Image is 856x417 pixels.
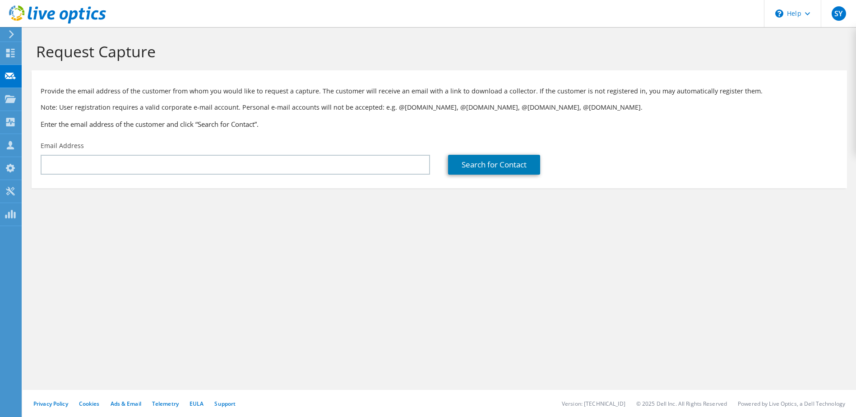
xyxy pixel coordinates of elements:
[636,400,727,408] li: © 2025 Dell Inc. All Rights Reserved
[41,119,838,129] h3: Enter the email address of the customer and click “Search for Contact”.
[41,141,84,150] label: Email Address
[41,102,838,112] p: Note: User registration requires a valid corporate e-mail account. Personal e-mail accounts will ...
[36,42,838,61] h1: Request Capture
[832,6,846,21] span: SY
[214,400,236,408] a: Support
[111,400,141,408] a: Ads & Email
[33,400,68,408] a: Privacy Policy
[775,9,783,18] svg: \n
[562,400,625,408] li: Version: [TECHNICAL_ID]
[152,400,179,408] a: Telemetry
[79,400,100,408] a: Cookies
[738,400,845,408] li: Powered by Live Optics, a Dell Technology
[190,400,204,408] a: EULA
[41,86,838,96] p: Provide the email address of the customer from whom you would like to request a capture. The cust...
[448,155,540,175] a: Search for Contact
